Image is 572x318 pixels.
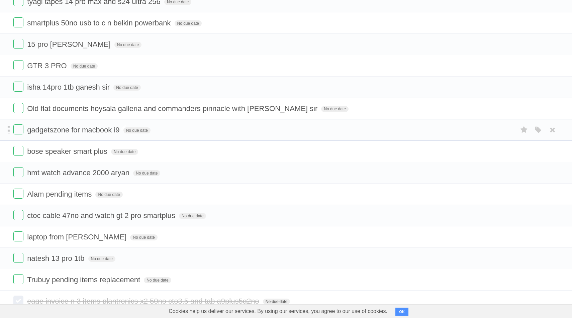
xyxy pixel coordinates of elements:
[27,211,177,220] span: ctoc cable 47no and watch gt 2 pro smartplus
[88,256,115,262] span: No due date
[27,297,261,305] span: eage invoice n 3 items plantronics x2 50no cto3.5 and tab a9plus5g2no
[27,147,109,155] span: bose speaker smart plus
[263,299,290,305] span: No due date
[27,19,172,27] span: smartplus 50no usb to c n belkin powerbank
[27,83,111,91] span: isha 14pro 1tb ganesh sir
[13,60,23,70] label: Done
[518,124,531,135] label: Star task
[27,62,69,70] span: GTR 3 PRO
[144,277,171,283] span: No due date
[130,234,157,240] span: No due date
[13,296,23,306] label: Done
[114,42,141,48] span: No due date
[13,124,23,134] label: Done
[27,169,131,177] span: hmt watch advance 2000 aryan
[13,17,23,27] label: Done
[13,231,23,241] label: Done
[162,305,394,318] span: Cookies help us deliver our services. By using our services, you agree to our use of cookies.
[27,126,121,134] span: gadgetszone for macbook i9
[13,274,23,284] label: Done
[113,85,140,91] span: No due date
[13,82,23,92] label: Done
[321,106,348,112] span: No due date
[13,210,23,220] label: Done
[13,103,23,113] label: Done
[27,40,112,48] span: 15 pro [PERSON_NAME]
[13,39,23,49] label: Done
[27,254,86,262] span: natesh 13 pro 1tb
[27,276,142,284] span: Trubuy pending items replacement
[13,189,23,199] label: Done
[111,149,138,155] span: No due date
[179,213,206,219] span: No due date
[13,167,23,177] label: Done
[27,104,319,113] span: Old flat documents hoysala galleria and commanders pinnacle with [PERSON_NAME] sir
[123,127,151,133] span: No due date
[133,170,160,176] span: No due date
[13,253,23,263] label: Done
[395,308,408,316] button: OK
[175,20,202,26] span: No due date
[27,233,128,241] span: laptop from [PERSON_NAME]
[95,192,122,198] span: No due date
[71,63,98,69] span: No due date
[13,146,23,156] label: Done
[27,190,93,198] span: Alam pending items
